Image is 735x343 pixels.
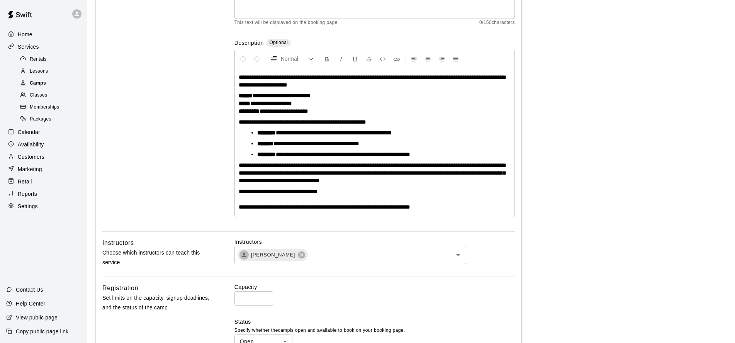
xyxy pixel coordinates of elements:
[239,250,249,260] div: Steve Sliker
[16,300,45,307] p: Help Center
[238,249,308,261] div: [PERSON_NAME]
[6,188,81,200] a: Reports
[407,52,421,66] button: Left Align
[6,151,81,163] a: Customers
[18,141,44,148] p: Availability
[234,238,515,246] label: Instructors
[479,19,515,27] span: 0 / 150 characters
[234,318,515,326] label: Status
[6,139,81,150] a: Availability
[269,40,288,45] span: Optional
[321,52,334,66] button: Format Bold
[281,55,308,63] span: Normal
[234,19,339,27] span: This text will be displayed on the booking page.
[6,200,81,212] a: Settings
[19,102,84,113] div: Memberships
[19,90,87,102] a: Classes
[435,52,448,66] button: Right Align
[234,327,515,335] p: Specify whether the camp is open and available to book on your booking page.
[102,238,134,248] h6: Instructors
[16,314,58,321] p: View public page
[19,114,87,126] a: Packages
[421,52,435,66] button: Center Align
[453,250,463,260] button: Open
[30,56,47,63] span: Rentals
[19,65,87,77] a: Lessons
[30,80,46,87] span: Camps
[234,39,264,48] label: Description
[234,283,515,291] label: Capacity
[390,52,403,66] button: Insert Link
[18,190,37,198] p: Reports
[19,102,87,114] a: Memberships
[18,165,42,173] p: Marketing
[102,283,138,293] h6: Registration
[16,286,43,294] p: Contact Us
[19,114,84,125] div: Packages
[30,92,47,99] span: Classes
[18,128,40,136] p: Calendar
[30,115,51,123] span: Packages
[30,104,59,111] span: Memberships
[6,176,81,187] a: Retail
[6,29,81,40] a: Home
[102,248,210,267] p: Choose which instructors can teach this service
[18,178,32,185] p: Retail
[348,52,362,66] button: Format Underline
[19,78,84,89] div: Camps
[18,202,38,210] p: Settings
[19,78,87,90] a: Camps
[18,153,44,161] p: Customers
[19,90,84,101] div: Classes
[18,43,39,51] p: Services
[6,41,81,53] a: Services
[246,251,300,259] span: [PERSON_NAME]
[362,52,375,66] button: Format Strikethrough
[30,68,48,75] span: Lessons
[6,163,81,175] a: Marketing
[19,54,84,65] div: Rentals
[250,52,263,66] button: Redo
[16,328,68,335] p: Copy public page link
[6,126,81,138] a: Calendar
[376,52,389,66] button: Insert Code
[19,53,87,65] a: Rentals
[449,52,462,66] button: Justify Align
[267,52,317,66] button: Formatting Options
[334,52,348,66] button: Format Italics
[236,52,250,66] button: Undo
[18,31,32,38] p: Home
[102,293,210,312] p: Set limits on the capacity, signup deadlines, and the status of the camp
[19,66,84,77] div: Lessons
